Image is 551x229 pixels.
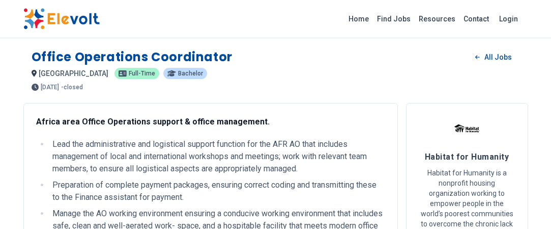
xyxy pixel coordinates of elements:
a: Home [344,11,373,27]
a: Contact [459,11,493,27]
img: Elevolt [23,8,100,30]
span: Habitat for Humanity [425,152,509,162]
strong: Africa area Office Operations support & office management. [36,117,270,126]
li: Lead the administrative and logistical support function for the AFR AO that includes management o... [49,138,385,175]
a: Login [493,9,524,29]
h1: Office Operations Coordinator [32,49,233,65]
li: Preparation of complete payment packages, ensuring correct coding and transmitting these to the F... [49,179,385,203]
span: [GEOGRAPHIC_DATA] [39,69,108,78]
a: Resources [415,11,459,27]
span: Full-time [129,70,155,77]
a: Find Jobs [373,11,415,27]
a: All Jobs [467,49,519,65]
span: [DATE] [41,84,59,90]
span: Bachelor [178,70,203,77]
img: Habitat for Humanity [454,116,480,141]
p: - closed [61,84,83,90]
